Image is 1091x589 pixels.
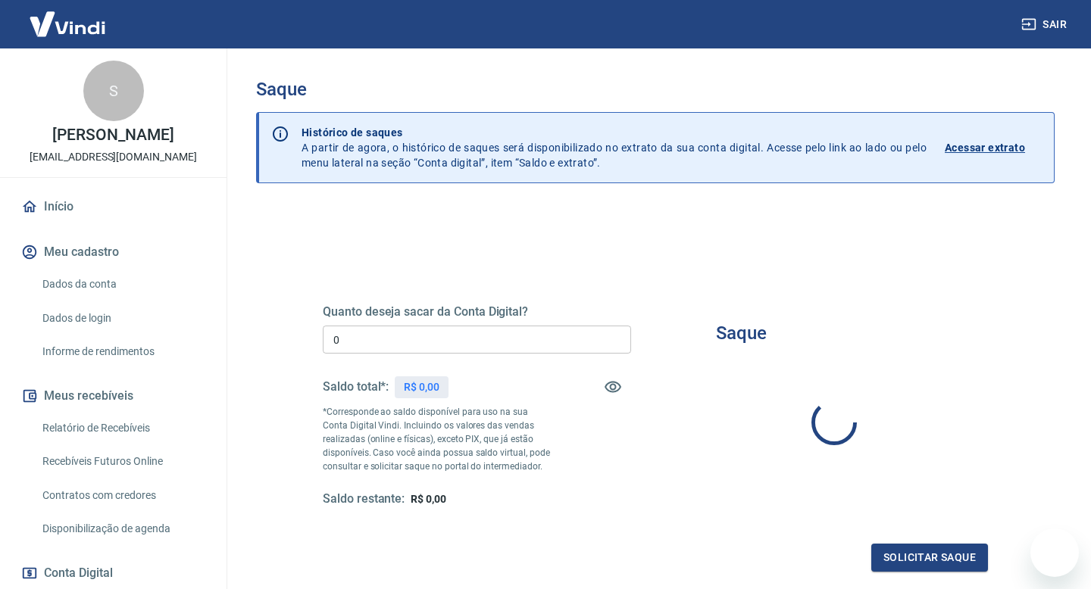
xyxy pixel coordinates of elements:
a: Recebíveis Futuros Online [36,446,208,477]
a: Acessar extrato [945,125,1042,170]
button: Meu cadastro [18,235,208,269]
p: Acessar extrato [945,140,1025,155]
button: Solicitar saque [871,544,988,572]
a: Início [18,190,208,223]
a: Informe de rendimentos [36,336,208,367]
p: A partir de agora, o histórico de saques será disponibilizado no extrato da sua conta digital. Ac... [302,125,927,170]
p: *Corresponde ao saldo disponível para uso na sua Conta Digital Vindi. Incluindo os valores das ve... [323,405,554,473]
h5: Quanto deseja sacar da Conta Digital? [323,304,631,319]
a: Dados de login [36,303,208,334]
img: Vindi [18,1,117,47]
h3: Saque [256,79,1055,100]
span: R$ 0,00 [411,493,446,505]
iframe: Button to launch messaging window [1030,528,1079,577]
button: Sair [1018,11,1073,39]
a: Contratos com credores [36,480,208,511]
p: [EMAIL_ADDRESS][DOMAIN_NAME] [30,149,197,165]
p: Histórico de saques [302,125,927,140]
h3: Saque [716,323,767,344]
a: Disponibilização de agenda [36,513,208,544]
div: S [83,61,144,121]
p: [PERSON_NAME] [52,127,173,143]
a: Dados da conta [36,269,208,300]
h5: Saldo restante: [323,491,405,507]
button: Meus recebíveis [18,379,208,413]
p: R$ 0,00 [404,379,439,395]
h5: Saldo total*: [323,379,389,394]
a: Relatório de Recebíveis [36,413,208,444]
